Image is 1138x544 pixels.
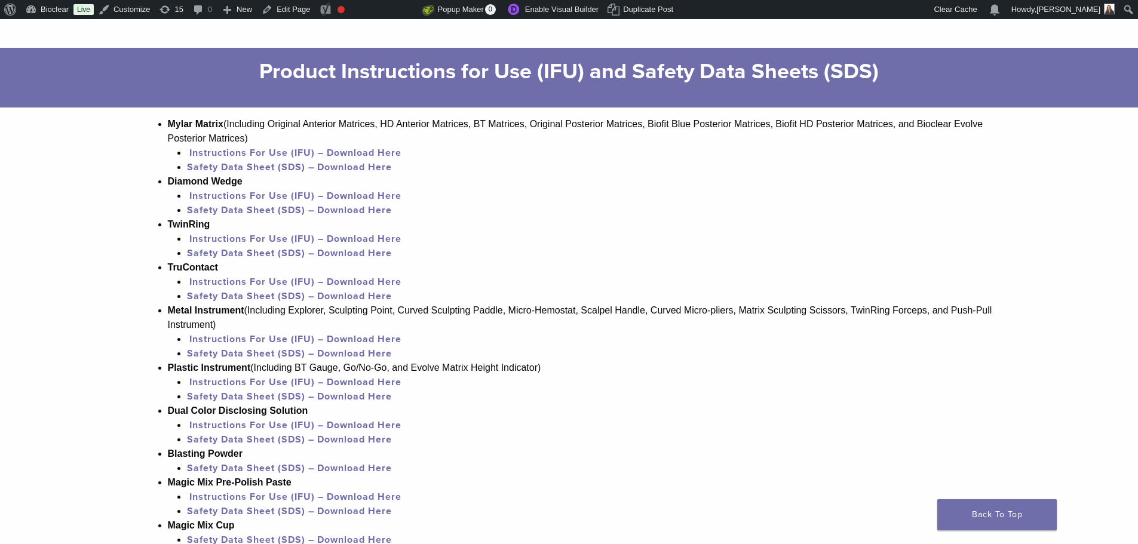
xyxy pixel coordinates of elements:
strong: Magic Mix Cup [168,520,235,530]
span: [PERSON_NAME] [1036,5,1100,14]
div: Focus keyphrase not set [338,6,345,13]
a: Safety Data Sheet (SDS) – Download Here [187,348,392,359]
a: Safety Data Sheet (SDS) – Download Here [187,434,392,445]
a: Instructions For Use (IFU) – Download Here [189,190,401,202]
h2: Product Instructions for Use (IFU) and Safety Data Sheets (SDS) [199,57,940,86]
strong: TwinRing [168,219,210,229]
a: Safety Data Sheet (SDS) – Download Here [187,391,392,402]
a: Back To Top [937,499,1057,530]
strong: Dual Color Disclosing Solution [168,405,308,416]
span: 0 [485,4,496,15]
a: Safety Data Sheet (SDS) – Download Here [187,462,392,474]
a: Safety Data Sheet (SDS) – Download Here [187,290,392,302]
strong: Mylar Matrix [168,119,223,129]
a: Live [73,4,94,15]
a: Safety Data Sheet (SDS) – Download Here [187,247,392,259]
img: Views over 48 hours. Click for more Jetpack Stats. [355,3,422,17]
a: Instructions For Use (IFU) – Download Here [189,276,401,288]
strong: Diamond Wedge [168,176,243,186]
a: Instructions For Use (IFU) – Download Here [189,333,401,345]
li: (Including Explorer, Sculpting Point, Curved Sculpting Paddle, Micro-Hemostat, Scalpel Handle, Cu... [168,303,999,361]
strong: Blasting Powder [168,448,243,459]
a: Instructions For Use (IFU) – Download Here [189,491,401,503]
a: Instructions For Use (IFU) – Download Here [189,376,401,388]
strong: TruContact [168,262,218,272]
a: Instructions For Use (IFU) – Download Here [189,233,401,245]
a: Safety Data Sheet (SDS) – Download Here [187,204,392,216]
li: (Including BT Gauge, Go/No-Go, and Evolve Matrix Height Indicator) [168,361,999,404]
a: Safety Data Sheet (SDS) – Download Here [187,505,392,517]
strong: Magic Mix Pre-Polish Paste [168,477,292,487]
a: Instructions For Use (IFU) – Download Here [189,147,401,159]
strong: Plastic Instrument [168,362,251,373]
strong: Metal Instrument [168,305,244,315]
a: Safety Data Sheet (SDS) – Download Here [187,161,392,173]
a: Instructions For Use (IFU) – Download Here [189,419,401,431]
li: (Including Original Anterior Matrices, HD Anterior Matrices, BT Matrices, Original Posterior Matr... [168,117,999,174]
